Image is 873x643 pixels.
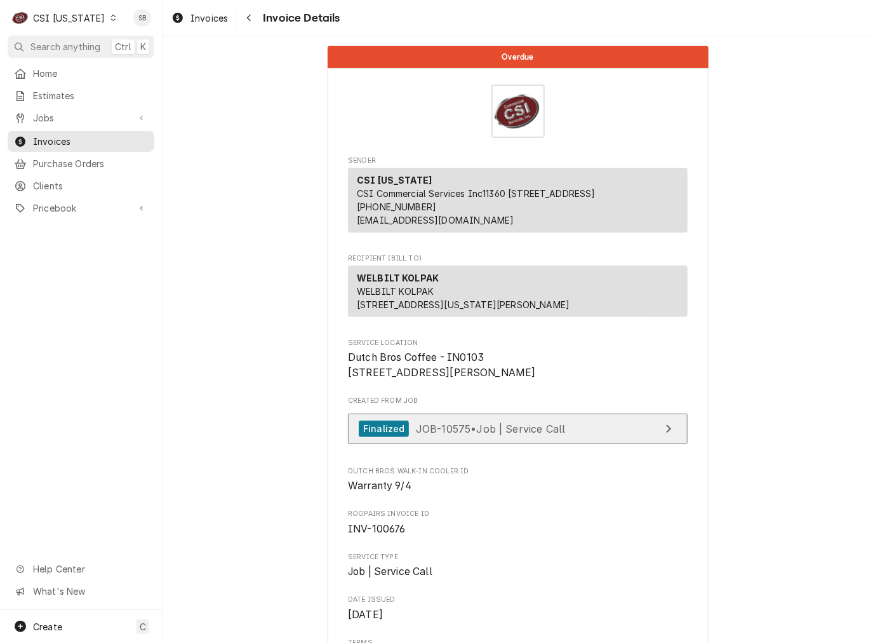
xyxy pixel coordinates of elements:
a: Home [8,63,154,84]
div: Invoice Sender [348,156,688,238]
div: Sender [348,168,688,233]
span: Roopairs Invoice ID [348,509,688,519]
div: C [11,9,29,27]
span: WELBILT KOLPAK [STREET_ADDRESS][US_STATE][PERSON_NAME] [357,286,570,310]
strong: WELBILT KOLPAK [357,273,439,283]
span: Pricebook [33,201,129,215]
div: Invoice Recipient [348,254,688,323]
div: Recipient (Bill To) [348,266,688,322]
div: Service Location [348,338,688,381]
span: Dutch Bros Coffee - IN0103 [STREET_ADDRESS][PERSON_NAME] [348,351,536,379]
span: Roopairs Invoice ID [348,522,688,537]
a: Go to Pricebook [8,198,154,219]
span: JOB-10575 • Job | Service Call [416,422,566,435]
span: Date Issued [348,595,688,605]
span: INV-100676 [348,523,406,535]
div: Created From Job [348,396,688,450]
a: Purchase Orders [8,153,154,174]
img: Logo [491,85,545,138]
span: Date Issued [348,607,688,623]
div: SB [133,9,151,27]
a: View Job [348,414,688,445]
span: Job | Service Call [348,565,432,578]
span: Dutch bros walk-in cooler ID [348,478,688,494]
span: K [140,40,146,53]
span: Invoice Details [259,10,340,27]
span: CSI Commercial Services Inc11360 [STREET_ADDRESS] [357,188,596,199]
a: Clients [8,175,154,196]
span: Warranty 9/4 [348,480,411,492]
span: Created From Job [348,396,688,406]
div: Roopairs Invoice ID [348,509,688,536]
span: Search anything [30,40,100,53]
a: Go to What's New [8,581,154,602]
button: Navigate back [239,8,259,28]
a: Invoices [166,8,233,29]
span: Service Type [348,564,688,579]
span: Dutch bros walk-in cooler ID [348,466,688,477]
span: Invoices [190,11,228,25]
span: Help Center [33,562,147,576]
span: Service Type [348,552,688,562]
div: Dutch bros walk-in cooler ID [348,466,688,494]
span: Purchase Orders [33,157,148,170]
a: Invoices [8,131,154,152]
span: Invoices [33,135,148,148]
span: Clients [33,179,148,193]
strong: CSI [US_STATE] [357,175,432,186]
span: C [140,620,146,633]
a: [EMAIL_ADDRESS][DOMAIN_NAME] [357,215,514,226]
span: [DATE] [348,609,383,621]
div: Date Issued [348,595,688,622]
div: Sender [348,168,688,238]
a: Go to Jobs [8,107,154,128]
span: Estimates [33,89,148,102]
span: Recipient (Bill To) [348,254,688,264]
span: Jobs [33,111,129,125]
span: Create [33,621,62,632]
span: What's New [33,585,147,598]
div: Recipient (Bill To) [348,266,688,317]
span: Ctrl [115,40,131,53]
div: Service Type [348,552,688,579]
span: Service Location [348,350,688,380]
div: CSI Kentucky's Avatar [11,9,29,27]
div: Finalized [359,421,409,438]
a: Go to Help Center [8,558,154,579]
span: Service Location [348,338,688,348]
span: Overdue [502,53,533,61]
span: Home [33,67,148,80]
div: Status [328,46,709,68]
a: Estimates [8,85,154,106]
a: [PHONE_NUMBER] [357,201,436,212]
button: Search anythingCtrlK [8,36,154,58]
div: CSI [US_STATE] [33,11,105,25]
span: Sender [348,156,688,166]
div: Shayla Bell's Avatar [133,9,151,27]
